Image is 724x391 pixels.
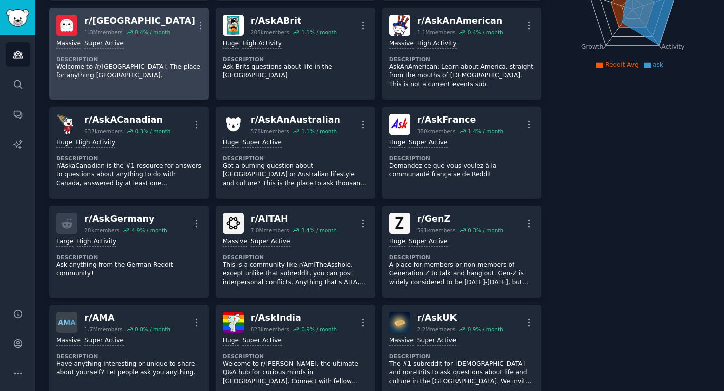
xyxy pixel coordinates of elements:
div: 0.4 % / month [135,29,170,36]
div: Super Active [84,39,124,49]
div: Huge [223,336,239,346]
div: High Activity [417,39,457,49]
dt: Description [223,155,368,162]
div: 2.2M members [417,326,456,333]
dt: Description [56,56,202,63]
div: Massive [56,336,81,346]
div: 0.3 % / month [468,227,503,234]
div: Super Active [409,138,448,148]
div: r/ AskFrance [417,114,503,126]
div: 7.0M members [251,227,289,234]
div: r/ AskIndia [251,312,337,324]
p: Got a burning question about [GEOGRAPHIC_DATA] or Australian lifestyle and culture? This is the p... [223,162,368,188]
div: Huge [56,138,72,148]
p: This is a community like r/AmITheAsshole, except unlike that subreddit, you can post interpersona... [223,261,368,287]
div: 1.1M members [417,29,456,36]
div: Huge [389,237,405,247]
p: Ask anything from the German Reddit community! [56,261,202,278]
img: AMA [56,312,77,333]
div: Massive [223,237,247,247]
img: AskABrit [223,15,244,36]
div: r/ AskGermany [84,213,167,225]
dt: Description [389,353,534,360]
div: 578k members [251,128,289,135]
dt: Description [389,56,534,63]
div: 0.4 % / month [468,29,503,36]
dt: Description [389,254,534,261]
div: High Activity [242,39,282,49]
div: r/ AMA [84,312,170,324]
p: Welcome to r/[PERSON_NAME], the ultimate Q&A hub for curious minds in [GEOGRAPHIC_DATA]. Connect ... [223,360,368,386]
a: AskAnAmericanr/AskAnAmerican1.1Mmembers0.4% / monthMassiveHigh ActivityDescriptionAskAnAmerican: ... [382,8,541,100]
p: Ask Brits questions about life in the [GEOGRAPHIC_DATA] [223,63,368,80]
div: r/ AITAH [251,213,337,225]
div: High Activity [76,138,115,148]
div: 637k members [84,128,123,135]
div: 205k members [251,29,289,36]
div: r/ AskACanadian [84,114,170,126]
img: GummySearch logo [6,9,29,27]
div: 0.9 % / month [468,326,503,333]
tspan: Activity [661,43,684,50]
a: singaporer/[GEOGRAPHIC_DATA]1.8Mmembers0.4% / monthMassiveSuper ActiveDescriptionWelcome to /r/[G... [49,8,209,100]
img: AskACanadian [56,114,77,135]
a: AskABritr/AskABrit205kmembers1.1% / monthHugeHigh ActivityDescriptionAsk Brits questions about li... [216,8,375,100]
img: AITAH [223,213,244,234]
div: High Activity [77,237,116,247]
div: 0.9 % / month [301,326,337,333]
div: Huge [223,39,239,49]
div: Huge [223,138,239,148]
div: 591k members [417,227,456,234]
p: A place for members or non-members of Generation Z to talk and hang out. Gen-Z is widely consider... [389,261,534,287]
div: r/ AskAnAmerican [417,15,503,27]
div: 1.4 % / month [468,128,503,135]
a: AskACanadianr/AskACanadian637kmembers0.3% / monthHugeHigh ActivityDescriptionr/AskaCanadian is th... [49,107,209,199]
span: Reddit Avg [605,61,639,68]
div: Super Active [409,237,448,247]
div: 1.1 % / month [301,128,337,135]
dt: Description [56,254,202,261]
div: Super Active [84,336,124,346]
div: r/ GenZ [417,213,503,225]
a: AskFrancer/AskFrance380kmembers1.4% / monthHugeSuper ActiveDescriptionDemandez ce que vous voulez... [382,107,541,199]
div: Massive [389,39,414,49]
dt: Description [223,254,368,261]
dt: Description [389,155,534,162]
div: 1.1 % / month [301,29,337,36]
img: singapore [56,15,77,36]
a: AITAHr/AITAH7.0Mmembers3.4% / monthMassiveSuper ActiveDescriptionThis is a community like r/AmITh... [216,206,375,298]
p: Demandez ce que vous voulez à la communauté française de Reddit [389,162,534,179]
p: AskAnAmerican: Learn about America, straight from the mouths of [DEMOGRAPHIC_DATA]. This is not a... [389,63,534,89]
div: Large [56,237,73,247]
tspan: Growth [581,43,603,50]
div: r/ AskUK [417,312,503,324]
div: 0.3 % / month [135,128,170,135]
dt: Description [223,56,368,63]
dt: Description [223,353,368,360]
img: AskUK [389,312,410,333]
div: Huge [389,138,405,148]
div: Super Active [417,336,457,346]
p: Welcome to /r/[GEOGRAPHIC_DATA]: The place for anything [GEOGRAPHIC_DATA]. [56,63,202,80]
div: r/ AskAnAustralian [251,114,340,126]
div: 1.8M members [84,29,123,36]
img: GenZ [389,213,410,234]
span: ask [653,61,663,68]
img: AskFrance [389,114,410,135]
p: The #1 subreddit for [DEMOGRAPHIC_DATA] and non-Brits to ask questions about life and culture in ... [389,360,534,386]
div: Massive [389,336,414,346]
img: AskAnAustralian [223,114,244,135]
a: GenZr/GenZ591kmembers0.3% / monthHugeSuper ActiveDescriptionA place for members or non-members of... [382,206,541,298]
div: Super Active [242,336,282,346]
div: 1.7M members [84,326,123,333]
dt: Description [56,155,202,162]
a: AskAnAustralianr/AskAnAustralian578kmembers1.1% / monthHugeSuper ActiveDescriptionGot a burning q... [216,107,375,199]
div: r/ AskABrit [251,15,337,27]
img: AskIndia [223,312,244,333]
dt: Description [56,353,202,360]
div: 823k members [251,326,289,333]
div: 4.9 % / month [132,227,167,234]
div: 380k members [417,128,456,135]
img: AskAnAmerican [389,15,410,36]
div: 0.8 % / month [135,326,170,333]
